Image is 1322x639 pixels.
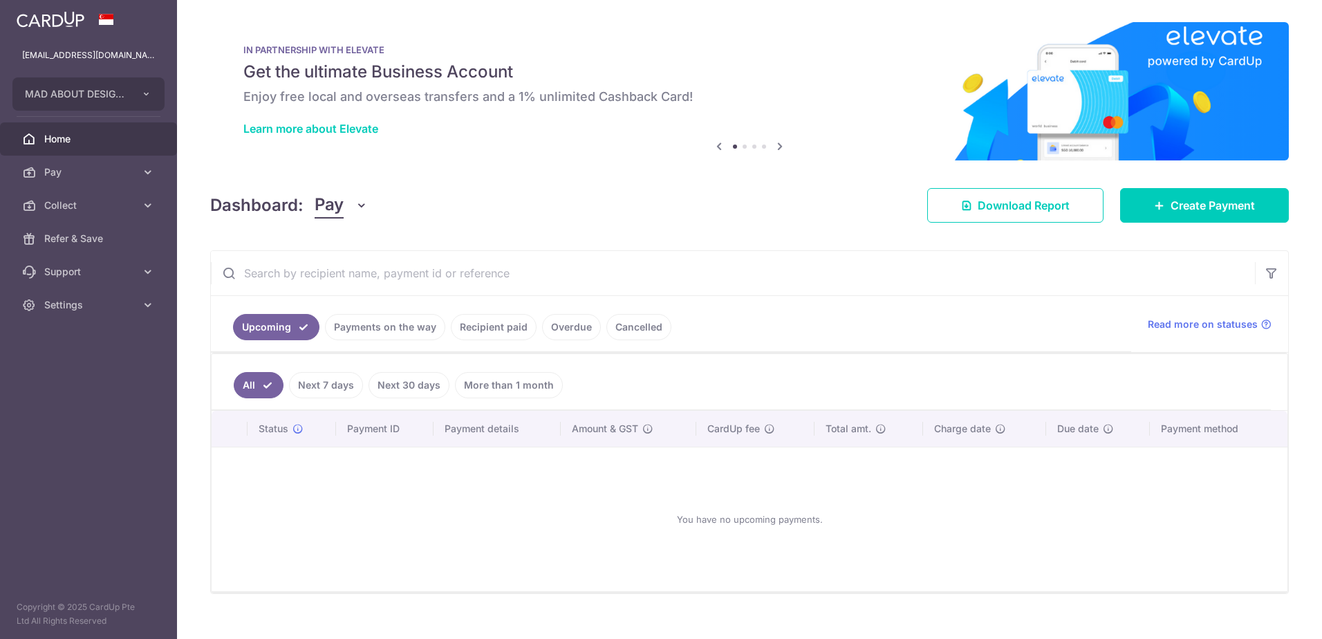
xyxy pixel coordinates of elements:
[12,77,165,111] button: MAD ABOUT DESIGN INTERIOR STUDIO PTE. LTD.
[315,192,344,219] span: Pay
[542,314,601,340] a: Overdue
[1150,411,1287,447] th: Payment method
[210,22,1289,160] img: Renovation banner
[336,411,434,447] th: Payment ID
[25,87,127,101] span: MAD ABOUT DESIGN INTERIOR STUDIO PTE. LTD.
[44,198,136,212] span: Collect
[434,411,561,447] th: Payment details
[44,265,136,279] span: Support
[927,188,1104,223] a: Download Report
[44,165,136,179] span: Pay
[259,422,288,436] span: Status
[210,193,304,218] h4: Dashboard:
[572,422,638,436] span: Amount & GST
[1171,197,1255,214] span: Create Payment
[451,314,537,340] a: Recipient paid
[44,232,136,246] span: Refer & Save
[707,422,760,436] span: CardUp fee
[17,11,84,28] img: CardUp
[234,372,283,398] a: All
[455,372,563,398] a: More than 1 month
[315,192,368,219] button: Pay
[1120,188,1289,223] a: Create Payment
[325,314,445,340] a: Payments on the way
[22,48,155,62] p: [EMAIL_ADDRESS][DOMAIN_NAME]
[228,459,1271,580] div: You have no upcoming payments.
[934,422,991,436] span: Charge date
[1148,317,1272,331] a: Read more on statuses
[289,372,363,398] a: Next 7 days
[44,298,136,312] span: Settings
[826,422,871,436] span: Total amt.
[1057,422,1099,436] span: Due date
[44,132,136,146] span: Home
[243,61,1256,83] h5: Get the ultimate Business Account
[978,197,1070,214] span: Download Report
[243,122,378,136] a: Learn more about Elevate
[233,314,319,340] a: Upcoming
[1148,317,1258,331] span: Read more on statuses
[243,44,1256,55] p: IN PARTNERSHIP WITH ELEVATE
[369,372,449,398] a: Next 30 days
[243,89,1256,105] h6: Enjoy free local and overseas transfers and a 1% unlimited Cashback Card!
[211,251,1255,295] input: Search by recipient name, payment id or reference
[606,314,671,340] a: Cancelled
